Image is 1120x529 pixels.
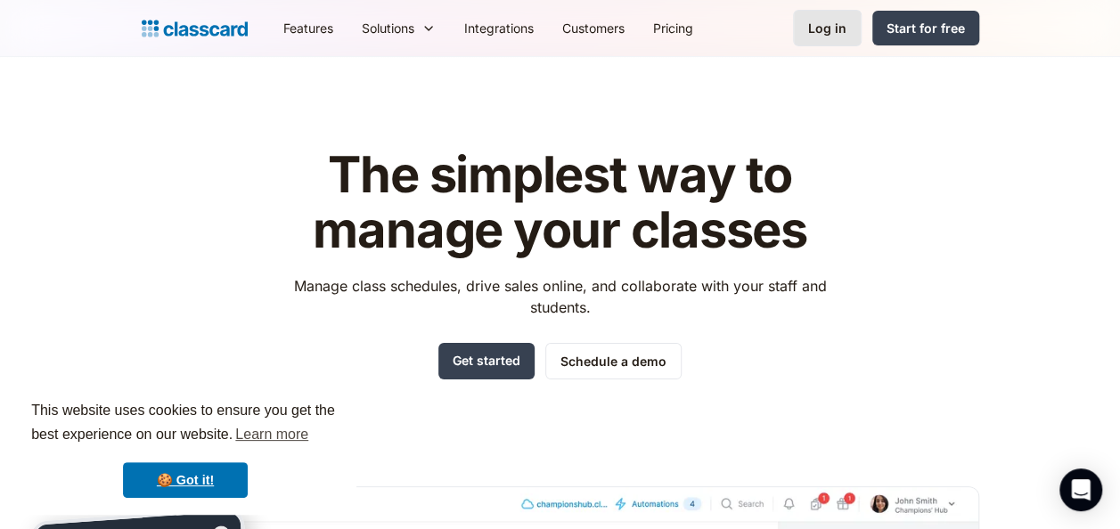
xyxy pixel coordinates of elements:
[14,383,356,515] div: cookieconsent
[808,19,846,37] div: Log in
[347,8,450,48] div: Solutions
[233,421,311,448] a: learn more about cookies
[545,343,682,379] a: Schedule a demo
[277,148,843,257] h1: The simplest way to manage your classes
[277,275,843,318] p: Manage class schedules, drive sales online, and collaborate with your staff and students.
[450,8,548,48] a: Integrations
[548,8,639,48] a: Customers
[31,400,339,448] span: This website uses cookies to ensure you get the best experience on our website.
[872,11,979,45] a: Start for free
[639,8,707,48] a: Pricing
[887,19,965,37] div: Start for free
[362,19,414,37] div: Solutions
[123,462,248,498] a: dismiss cookie message
[269,8,347,48] a: Features
[438,343,535,379] a: Get started
[142,16,248,41] a: home
[1059,468,1102,511] div: Open Intercom Messenger
[793,10,862,46] a: Log in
